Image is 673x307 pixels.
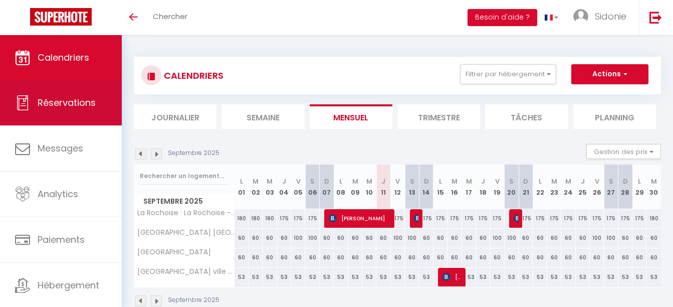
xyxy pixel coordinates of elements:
[391,209,405,228] div: 175
[561,268,575,286] div: 53
[395,177,400,186] abbr: V
[329,209,389,228] span: [PERSON_NAME]
[481,177,485,186] abbr: J
[576,248,590,267] div: 60
[623,177,628,186] abbr: D
[462,268,476,286] div: 53
[419,209,433,228] div: 175
[573,9,588,24] img: ...
[519,165,533,209] th: 21
[505,268,519,286] div: 53
[571,64,648,84] button: Actions
[320,229,334,247] div: 60
[462,209,476,228] div: 175
[505,165,519,209] th: 20
[551,177,557,186] abbr: M
[277,268,291,286] div: 53
[419,229,433,247] div: 60
[153,11,187,22] span: Chercher
[618,229,632,247] div: 60
[468,9,537,26] button: Besoin d'aide ?
[576,268,590,286] div: 53
[649,11,662,24] img: logout
[397,104,480,129] li: Trimestre
[348,229,362,247] div: 60
[30,8,92,26] img: Super Booking
[561,165,575,209] th: 24
[590,209,604,228] div: 175
[533,165,547,209] th: 22
[291,209,305,228] div: 175
[381,177,385,186] abbr: J
[419,165,433,209] th: 14
[604,209,618,228] div: 175
[410,177,414,186] abbr: S
[320,165,334,209] th: 07
[334,268,348,286] div: 53
[277,209,291,228] div: 175
[134,104,216,129] li: Journalier
[618,209,632,228] div: 175
[590,248,604,267] div: 60
[547,229,561,247] div: 60
[38,279,99,291] span: Hébergement
[609,177,613,186] abbr: S
[362,268,376,286] div: 53
[362,229,376,247] div: 60
[38,96,96,109] span: Réservations
[433,165,447,209] th: 15
[282,177,286,186] abbr: J
[362,248,376,267] div: 60
[519,268,533,286] div: 53
[405,229,419,247] div: 100
[348,165,362,209] th: 09
[140,167,229,185] input: Rechercher un logement...
[168,148,219,158] p: Septembre 2025
[632,229,646,247] div: 60
[576,165,590,209] th: 25
[442,267,461,286] span: [PERSON_NAME]
[38,142,83,155] span: Messages
[277,165,291,209] th: 04
[249,229,263,247] div: 60
[646,209,661,228] div: 180
[291,248,305,267] div: 60
[433,229,447,247] div: 60
[277,229,291,247] div: 60
[334,248,348,267] div: 60
[485,104,568,129] li: Tâches
[277,248,291,267] div: 60
[424,177,429,186] abbr: D
[136,229,236,236] span: [GEOGRAPHIC_DATA] [GEOGRAPHIC_DATA] - [GEOGRAPHIC_DATA]
[495,177,500,186] abbr: V
[638,177,641,186] abbr: L
[320,268,334,286] div: 53
[235,248,249,267] div: 60
[296,177,301,186] abbr: V
[452,177,458,186] abbr: M
[586,144,661,159] button: Gestion des prix
[476,229,490,247] div: 60
[439,177,442,186] abbr: L
[235,229,249,247] div: 60
[249,248,263,267] div: 60
[310,177,315,186] abbr: S
[561,209,575,228] div: 175
[405,248,419,267] div: 60
[263,248,277,267] div: 60
[291,268,305,286] div: 53
[490,229,504,247] div: 100
[604,268,618,286] div: 53
[533,268,547,286] div: 53
[476,165,490,209] th: 18
[447,248,462,267] div: 60
[632,165,646,209] th: 29
[630,262,665,299] iframe: Chat
[305,248,319,267] div: 60
[320,248,334,267] div: 60
[490,209,504,228] div: 175
[533,209,547,228] div: 175
[136,248,211,256] span: [GEOGRAPHIC_DATA]
[590,268,604,286] div: 53
[414,209,418,228] span: [PERSON_NAME]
